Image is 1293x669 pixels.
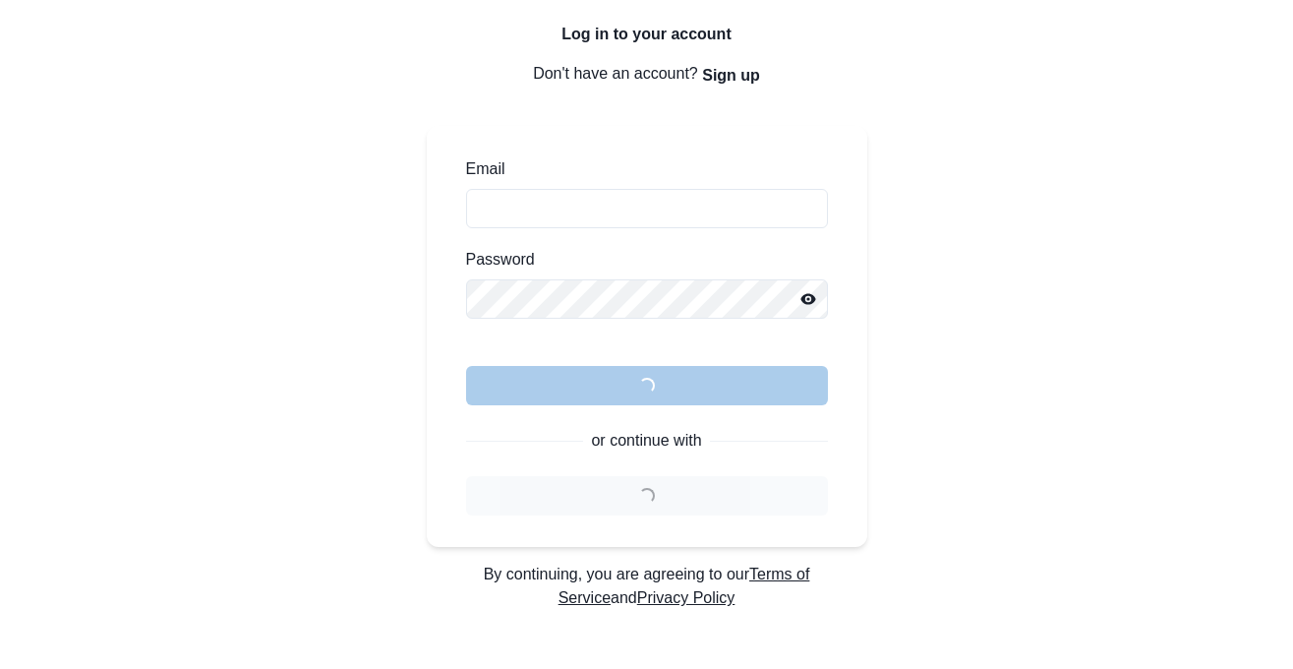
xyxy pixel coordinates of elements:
[427,563,867,610] p: By continuing, you are agreeing to our and
[637,589,735,606] a: Privacy Policy
[702,55,760,94] button: Sign up
[427,55,867,94] p: Don't have an account?
[427,25,867,43] h2: Log in to your account
[466,157,816,181] label: Email
[591,429,701,453] p: or continue with
[789,279,828,319] button: Reveal password
[466,248,816,272] label: Password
